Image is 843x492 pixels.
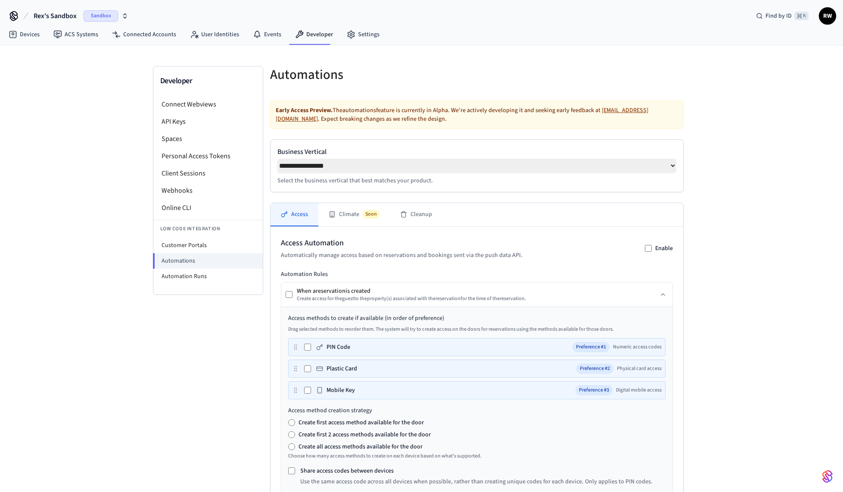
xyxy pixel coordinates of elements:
a: Events [246,27,288,42]
p: Select the business vertical that best matches your product. [277,176,676,185]
label: PIN Code [327,343,350,351]
strong: Early Access Preview. [276,106,333,115]
span: Preference # 1 [572,342,610,352]
h5: Automations [270,66,472,84]
a: ACS Systems [47,27,105,42]
div: Find by ID⌘ K [749,8,815,24]
li: Low Code Integration [153,220,263,238]
label: Business Vertical [277,147,676,157]
button: ClimateSoon [318,203,390,226]
p: Automatically manage access based on reservations and bookings sent via the push data API. [281,251,523,260]
li: Webhooks [153,182,263,199]
p: Choose how many access methods to create on each device based on what's supported. [288,453,666,460]
span: Physical card access [617,365,662,372]
li: Online CLI [153,199,263,216]
li: Automation Runs [153,269,263,284]
p: Use the same access code across all devices when possible, rather than creating unique codes for ... [300,477,653,486]
span: Rex's Sandbox [34,11,77,21]
div: When a reservation is created [297,287,526,295]
label: Create all access methods available for the door [299,442,423,451]
h3: Automation Rules [281,270,673,279]
span: RW [820,8,835,24]
label: Enable [655,244,673,253]
label: Access methods to create if available (in order of preference) [288,314,666,323]
a: [EMAIL_ADDRESS][DOMAIN_NAME] [276,106,648,123]
h3: Developer [160,75,256,87]
label: Access method creation strategy [288,406,666,415]
span: Numeric access codes [613,344,662,351]
p: Drag selected methods to reorder them. The system will try to create access on the doors for rese... [288,326,666,333]
span: Preference # 3 [575,385,613,395]
li: Client Sessions [153,165,263,182]
img: SeamLogoGradient.69752ec5.svg [822,470,833,483]
label: Plastic Card [327,364,357,373]
div: The automations feature is currently in Alpha. We're actively developing it and seeking early fee... [270,100,684,129]
span: Preference # 2 [576,364,613,374]
span: Find by ID [765,12,792,20]
a: User Identities [183,27,246,42]
label: Share access codes between devices [300,467,394,475]
span: Soon [363,210,380,219]
span: Sandbox [84,10,118,22]
h2: Access Automation [281,237,523,249]
div: Create access for the guest to the property (s) associated with the reservation for the time of t... [297,295,526,302]
span: ⌘ K [794,12,809,20]
button: Cleanup [390,203,442,226]
label: Create first access method available for the door [299,418,424,427]
a: Connected Accounts [105,27,183,42]
li: Automations [153,253,263,269]
label: Create first 2 access methods available for the door [299,430,431,439]
li: Personal Access Tokens [153,147,263,165]
button: RW [819,7,836,25]
label: Mobile Key [327,386,355,395]
span: Digital mobile access [616,387,662,394]
li: Connect Webviews [153,96,263,113]
button: Access [271,203,318,226]
span: Only applies to PIN codes. [585,477,653,486]
li: API Keys [153,113,263,130]
a: Devices [2,27,47,42]
a: Developer [288,27,340,42]
a: Settings [340,27,386,42]
li: Spaces [153,130,263,147]
li: Customer Portals [153,238,263,253]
